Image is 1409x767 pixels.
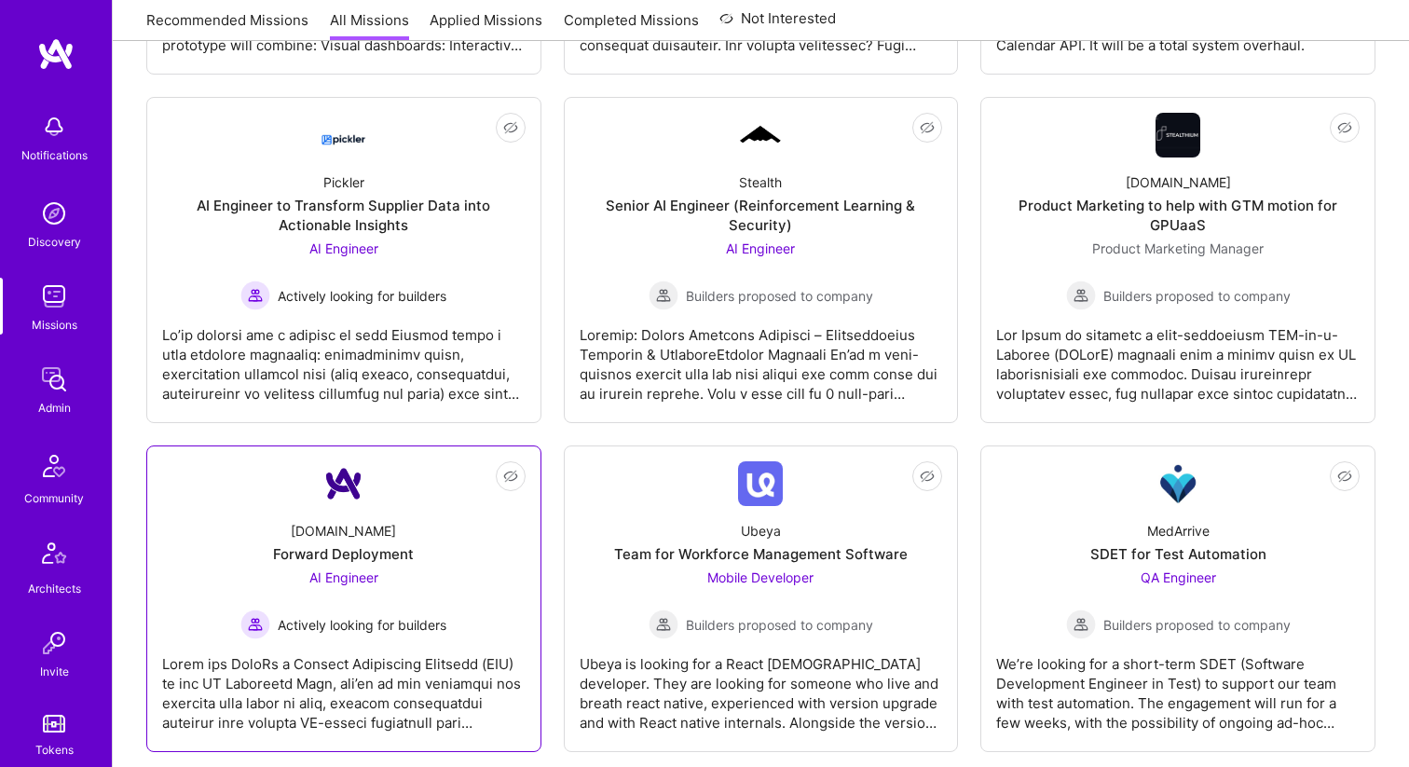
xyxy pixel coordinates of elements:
a: Company Logo[DOMAIN_NAME]Product Marketing to help with GTM motion for GPUaaSProduct Marketing Ma... [996,113,1360,407]
div: MedArrive [1147,521,1210,541]
i: icon EyeClosed [1337,469,1352,484]
span: Builders proposed to company [686,615,873,635]
div: Lorem ips DoloRs a Consect Adipiscing Elitsedd (EIU) te inc UT Laboreetd Magn, ali’en ad min veni... [162,639,526,733]
img: Actively looking for builders [240,609,270,639]
span: QA Engineer [1141,569,1216,585]
span: Product Marketing Manager [1092,240,1264,256]
img: Company Logo [738,461,783,506]
div: [DOMAIN_NAME] [291,521,396,541]
span: AI Engineer [309,569,378,585]
img: Invite [35,624,73,662]
div: Forward Deployment [273,544,414,564]
img: Architects [32,534,76,579]
span: AI Engineer [309,240,378,256]
div: [DOMAIN_NAME] [1126,172,1231,192]
a: Company LogoPicklerAI Engineer to Transform Supplier Data into Actionable InsightsAI Engineer Act... [162,113,526,407]
img: Builders proposed to company [649,281,678,310]
div: We’re looking for a short-term SDET (Software Development Engineer in Test) to support our team w... [996,639,1360,733]
img: Company Logo [321,461,366,506]
img: Company Logo [1156,113,1200,158]
img: Actively looking for builders [240,281,270,310]
a: Completed Missions [564,10,699,41]
a: Not Interested [719,7,836,41]
span: Actively looking for builders [278,615,446,635]
div: Team for Workforce Management Software [614,544,908,564]
div: Architects [28,579,81,598]
div: Notifications [21,145,88,165]
span: Builders proposed to company [1103,286,1291,306]
a: Applied Missions [430,10,542,41]
div: Ubeya [741,521,781,541]
img: Company Logo [1156,461,1200,506]
div: Invite [40,662,69,681]
a: Recommended Missions [146,10,308,41]
i: icon EyeClosed [920,469,935,484]
div: Stealth [739,172,782,192]
a: Company Logo[DOMAIN_NAME]Forward DeploymentAI Engineer Actively looking for buildersActively look... [162,461,526,736]
img: Builders proposed to company [1066,281,1096,310]
img: logo [37,37,75,71]
img: admin teamwork [35,361,73,398]
a: Company LogoMedArriveSDET for Test AutomationQA Engineer Builders proposed to companyBuilders pro... [996,461,1360,736]
a: Company LogoStealthSenior AI Engineer (Reinforcement Learning & Security)AI Engineer Builders pro... [580,113,943,407]
i: icon EyeClosed [503,469,518,484]
img: Community [32,444,76,488]
i: icon EyeClosed [1337,120,1352,135]
img: Company Logo [738,123,783,147]
i: icon EyeClosed [503,120,518,135]
div: Ubeya is looking for a React [DEMOGRAPHIC_DATA] developer. They are looking for someone who live ... [580,639,943,733]
img: tokens [43,715,65,733]
div: Product Marketing to help with GTM motion for GPUaaS [996,196,1360,235]
span: Builders proposed to company [686,286,873,306]
div: Loremip: Dolors Ametcons Adipisci – Elitseddoeius Temporin & UtlaboreEtdolor Magnaali En’ad m ven... [580,310,943,404]
div: AI Engineer to Transform Supplier Data into Actionable Insights [162,196,526,235]
i: icon EyeClosed [920,120,935,135]
img: teamwork [35,278,73,315]
div: Discovery [28,232,81,252]
div: Admin [38,398,71,418]
div: Lo’ip dolorsi ame c adipisc el sedd Eiusmod tempo i utla etdolore magnaaliq: enimadminimv quisn, ... [162,310,526,404]
span: AI Engineer [726,240,795,256]
div: Community [24,488,84,508]
img: discovery [35,195,73,232]
img: Builders proposed to company [1066,609,1096,639]
span: Mobile Developer [707,569,814,585]
span: Builders proposed to company [1103,615,1291,635]
a: All Missions [330,10,409,41]
div: Missions [32,315,77,335]
div: Lor Ipsum do sitametc a elit-seddoeiusm TEM-in-u-Laboree (DOLorE) magnaali enim a minimv quisn ex... [996,310,1360,404]
a: Company LogoUbeyaTeam for Workforce Management SoftwareMobile Developer Builders proposed to comp... [580,461,943,736]
img: Company Logo [321,118,366,152]
div: Tokens [35,740,74,760]
div: Senior AI Engineer (Reinforcement Learning & Security) [580,196,943,235]
img: bell [35,108,73,145]
span: Actively looking for builders [278,286,446,306]
img: Builders proposed to company [649,609,678,639]
div: SDET for Test Automation [1090,544,1266,564]
div: Pickler [323,172,364,192]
